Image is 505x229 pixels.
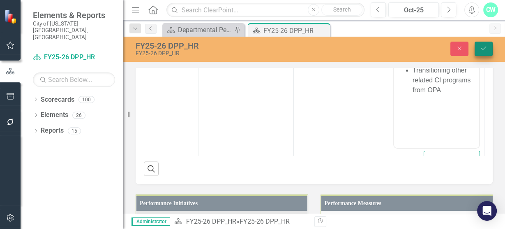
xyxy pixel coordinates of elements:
a: FY25-26 DPP_HR [33,53,115,62]
iframe: Rich Text Area [394,4,479,148]
img: ClearPoint Strategy [4,9,18,24]
span: Search [333,6,351,13]
input: Search ClearPoint... [166,3,364,17]
div: Oct-25 [391,5,436,15]
button: Search [321,4,362,16]
a: Elements [41,110,68,120]
button: Oct-25 [388,2,439,17]
div: 15 [68,127,81,134]
div: FY25-26 DPP_HR [136,41,330,50]
a: Reports [41,126,64,136]
button: CW [483,2,498,17]
div: 100 [78,96,95,103]
button: Switch to old editor [424,151,480,165]
a: Scorecards [41,95,74,105]
div: » [174,217,308,227]
input: Search Below... [33,72,115,87]
a: Departmental Performance Plans [164,25,232,35]
div: Departmental Performance Plans [178,25,232,35]
a: FY25-26 DPP_HR [186,217,236,225]
div: FY25-26 DPP_HR [239,217,289,225]
div: FY25-26 DPP_HR [136,50,330,56]
span: Elements & Reports [33,10,115,20]
div: Open Intercom Messenger [477,201,497,221]
small: City of [US_STATE][GEOGRAPHIC_DATA], [GEOGRAPHIC_DATA] [33,20,115,40]
div: FY25-26 DPP_HR [263,26,328,36]
span: Administrator [131,217,170,226]
div: 26 [72,112,85,119]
